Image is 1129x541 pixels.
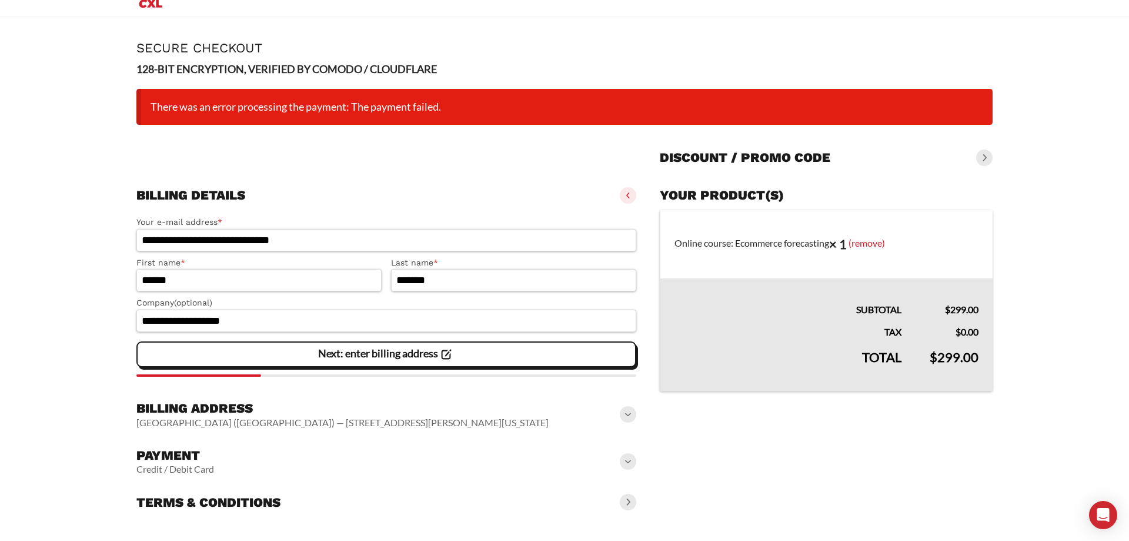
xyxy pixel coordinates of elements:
h3: Terms & conditions [136,494,280,511]
h1: Secure Checkout [136,41,993,55]
h3: Billing details [136,187,245,204]
label: Last name [391,256,636,270]
vaadin-horizontal-layout: Credit / Debit Card [136,463,214,475]
h3: Billing address [136,400,549,417]
strong: × 1 [829,236,847,252]
bdi: 299.00 [945,304,978,315]
span: $ [945,304,950,315]
h3: Discount / promo code [660,150,830,166]
bdi: 0.00 [956,326,978,337]
th: Subtotal [660,278,916,317]
vaadin-horizontal-layout: [GEOGRAPHIC_DATA] ([GEOGRAPHIC_DATA]) — [STREET_ADDRESS][PERSON_NAME][US_STATE] [136,417,549,429]
span: $ [956,326,961,337]
label: First name [136,256,382,270]
th: Total [660,340,916,391]
h3: Payment [136,447,214,464]
span: $ [930,349,937,365]
label: Company [136,296,636,310]
div: Open Intercom Messenger [1089,501,1117,529]
th: Tax [660,317,916,340]
span: (optional) [174,298,212,307]
a: (remove) [849,237,885,248]
bdi: 299.00 [930,349,978,365]
strong: 128-BIT ENCRYPTION, VERIFIED BY COMODO / CLOUDFLARE [136,62,437,75]
td: Online course: Ecommerce forecasting [660,210,993,278]
vaadin-button: Next: enter billing address [136,341,636,367]
li: There was an error processing the payment: The payment failed. [136,89,993,125]
label: Your e-mail address [136,215,636,229]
